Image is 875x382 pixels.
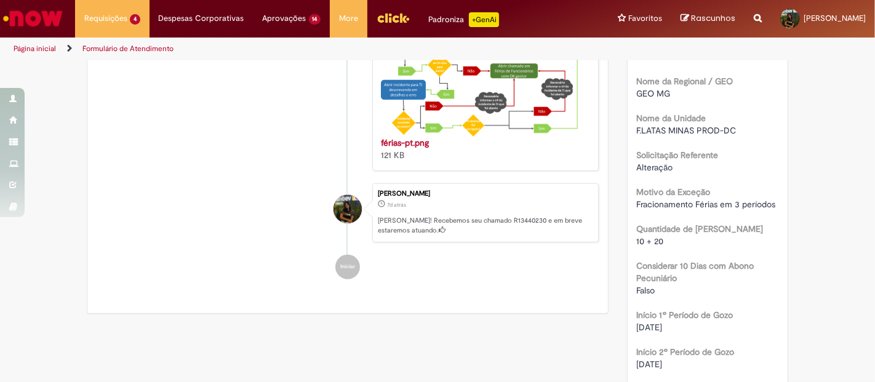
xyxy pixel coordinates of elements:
[637,162,673,173] span: Alteração
[691,12,735,24] span: Rascunhos
[377,9,410,27] img: click_logo_yellow_360x200.png
[637,113,706,124] b: Nome da Unidade
[469,12,499,27] p: +GenAi
[387,201,406,209] time: 22/08/2025 14:44:50
[637,223,764,234] b: Quantidade de [PERSON_NAME]
[339,12,358,25] span: More
[637,125,737,136] span: F.LATAS MINAS PROD-DC
[381,137,586,161] div: 121 KB
[1,6,65,31] img: ServiceNow
[334,195,362,223] div: Lorena Ferreira Avelar Costa
[637,260,754,284] b: Considerar 10 Dias com Abono Pecuniário
[387,201,406,209] span: 7d atrás
[381,137,429,148] a: férias-pt.png
[84,12,127,25] span: Requisições
[378,190,592,197] div: [PERSON_NAME]
[637,346,735,357] b: Início 2º Período de Gozo
[681,13,735,25] a: Rascunhos
[130,14,140,25] span: 4
[82,44,174,54] a: Formulário de Atendimento
[637,285,655,296] span: Falso
[97,183,599,242] li: Lorena Ferreira Avelar Costa
[637,236,664,247] span: 10 + 20
[637,322,663,333] span: [DATE]
[9,38,574,60] ul: Trilhas de página
[637,309,733,320] b: Início 1º Período de Gozo
[14,44,56,54] a: Página inicial
[637,88,671,99] span: GEO MG
[637,149,719,161] b: Solicitação Referente
[428,12,499,27] div: Padroniza
[628,12,662,25] span: Favoritos
[637,359,663,370] span: [DATE]
[263,12,306,25] span: Aprovações
[159,12,244,25] span: Despesas Corporativas
[804,13,866,23] span: [PERSON_NAME]
[637,186,711,197] b: Motivo da Exceção
[309,14,321,25] span: 14
[378,216,592,235] p: [PERSON_NAME]! Recebemos seu chamado R13440230 e em breve estaremos atuando.
[637,76,733,87] b: Nome da Regional / GEO
[637,199,776,210] span: Fracionamento Férias em 3 períodos
[637,51,676,62] span: 99806307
